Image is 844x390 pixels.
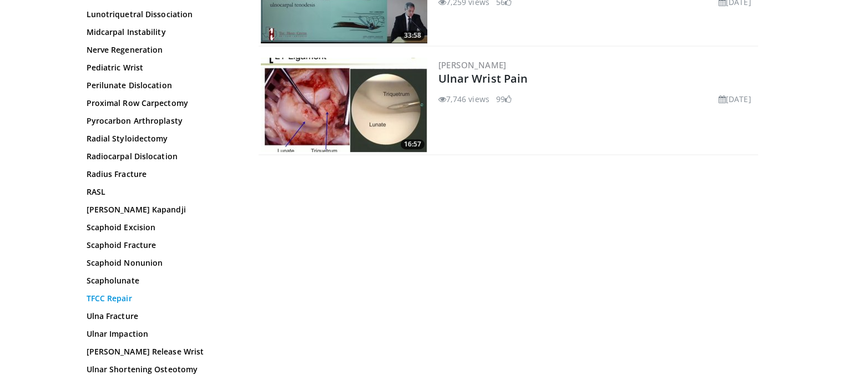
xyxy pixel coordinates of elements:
a: Lunotriquetral Dissociation [87,9,236,20]
a: Pediatric Wrist [87,62,236,73]
a: TFCC Repair [87,293,236,304]
a: Ulnar Impaction [87,328,236,340]
li: [DATE] [719,93,751,105]
a: Midcarpal Instability [87,27,236,38]
a: Scapholunate [87,275,236,286]
a: Scaphoid Fracture [87,240,236,251]
a: Ulna Fracture [87,311,236,322]
a: Radial Styloidectomy [87,133,236,144]
a: Pyrocarbon Arthroplasty [87,115,236,126]
a: Proximal Row Carpectomy [87,98,236,109]
a: [PERSON_NAME] Kapandji [87,204,236,215]
li: 7,746 views [438,93,489,105]
a: Ulnar Wrist Pain [438,71,528,86]
a: Scaphoid Nonunion [87,257,236,269]
a: [PERSON_NAME] [438,59,507,70]
a: Scaphoid Excision [87,222,236,233]
a: Nerve Regeneration [87,44,236,55]
a: Radiocarpal Dislocation [87,151,236,162]
a: Radius Fracture [87,169,236,180]
span: 33:58 [401,31,424,40]
a: Ulnar Shortening Osteotomy [87,364,236,375]
span: 16:57 [401,139,424,149]
a: RASL [87,186,236,197]
a: Perilunate Dislocation [87,80,236,91]
a: 16:57 [261,58,427,152]
li: 99 [496,93,512,105]
a: [PERSON_NAME] Release Wrist [87,346,236,357]
img: 9e2d7bb5-a255-4baa-9754-2880e8670947.300x170_q85_crop-smart_upscale.jpg [261,58,427,152]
